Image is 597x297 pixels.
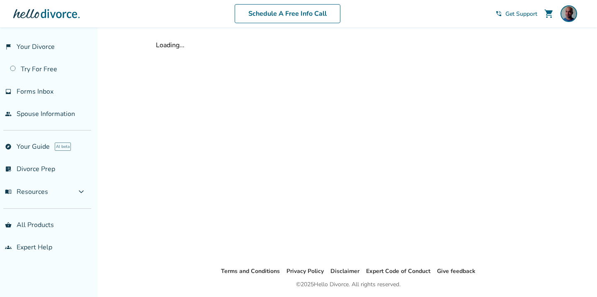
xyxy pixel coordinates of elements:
[156,41,541,50] div: Loading...
[366,267,430,275] a: Expert Code of Conduct
[5,111,12,117] span: people
[5,222,12,228] span: shopping_basket
[437,266,476,276] li: Give feedback
[5,244,12,251] span: groups
[5,188,12,195] span: menu_book
[221,267,280,275] a: Terms and Conditions
[5,43,12,50] span: flag_2
[330,266,359,276] li: Disclaimer
[286,267,324,275] a: Privacy Policy
[561,5,577,22] img: Salil Kulkarni
[55,142,71,151] span: AI beta
[495,10,502,17] span: phone_in_talk
[5,166,12,172] span: list_alt_check
[5,187,48,196] span: Resources
[5,143,12,150] span: explore
[5,88,12,95] span: inbox
[495,10,537,18] a: phone_in_talkGet Support
[17,87,53,96] span: Forms Inbox
[505,10,537,18] span: Get Support
[544,9,554,19] span: shopping_cart
[235,4,340,23] a: Schedule A Free Info Call
[296,280,400,290] div: © 2025 Hello Divorce. All rights reserved.
[76,187,86,197] span: expand_more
